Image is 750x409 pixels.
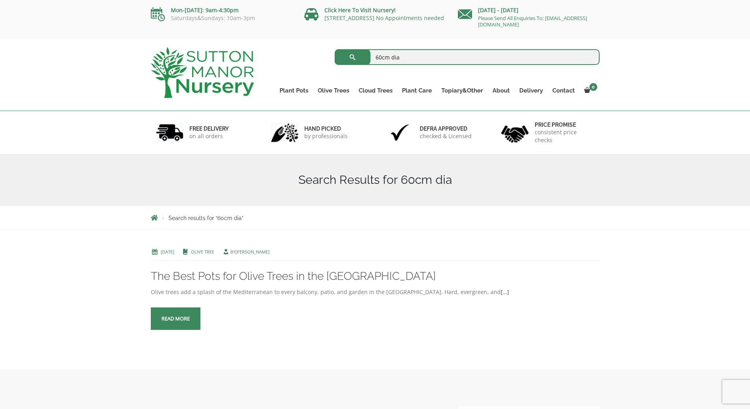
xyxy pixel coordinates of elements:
p: Saturdays&Sundays: 10am-3pm [151,15,293,21]
a: Contact [548,85,580,96]
img: logo [151,47,254,98]
a: Olive Trees [313,85,354,96]
span: 0 [589,83,597,91]
p: Mon-[DATE]: 9am-4:30pm [151,6,293,15]
nav: Breadcrumbs [151,215,600,221]
a: The Best Pots for Olive Trees in the [GEOGRAPHIC_DATA] [151,270,436,283]
h6: Price promise [535,121,594,128]
a: Cloud Trees [354,85,397,96]
img: 2.jpg [271,122,298,143]
a: Please Send All Enquiries To: [EMAIL_ADDRESS][DOMAIN_NAME] [478,15,587,28]
a: [PERSON_NAME] [235,249,270,255]
a: Read more [151,307,200,330]
h6: Defra approved [420,125,472,132]
span: by [222,249,270,255]
img: 1.jpg [156,122,183,143]
input: Search... [335,49,600,65]
a: Click Here To Visit Nursery! [324,6,396,14]
p: consistent price checks [535,128,594,144]
h1: Search Results for 60cm dia [151,173,600,187]
p: [DATE] - [DATE] [458,6,600,15]
a: Topiary&Other [437,85,488,96]
h6: FREE DELIVERY [189,125,229,132]
img: 4.jpg [501,120,529,144]
a: About [488,85,515,96]
a: […] [501,288,509,296]
a: 0 [580,85,600,96]
p: by professionals [304,132,348,140]
h6: hand picked [304,125,348,132]
a: Plant Care [397,85,437,96]
p: on all orders [189,132,229,140]
a: [DATE] [161,249,174,255]
div: Olive trees add a splash of the Mediterranean to every balcony, patio, and garden in the [GEOGRAP... [151,287,600,297]
span: Search results for “60cm dia” [169,215,243,221]
img: 3.jpg [386,122,414,143]
a: Delivery [515,85,548,96]
a: Plant Pots [275,85,313,96]
a: Olive Tree [191,249,214,255]
a: [STREET_ADDRESS] No Appointments needed [324,14,444,22]
p: checked & Licensed [420,132,472,140]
